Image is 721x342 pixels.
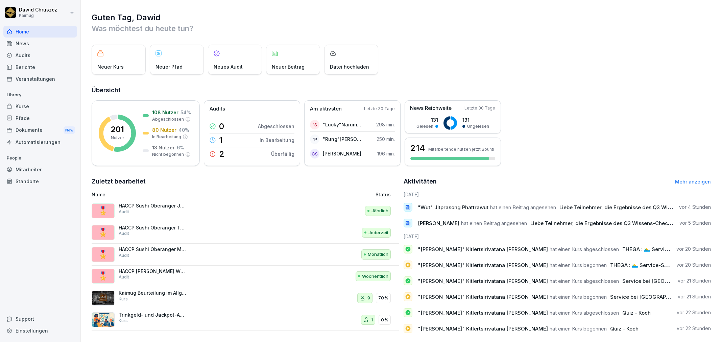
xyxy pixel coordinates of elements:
[418,310,548,316] span: "[PERSON_NAME]" Kitlertsirivatana [PERSON_NAME]
[219,136,223,144] p: 1
[550,325,607,332] span: hat einen Kurs begonnen
[178,126,189,133] p: 40 %
[376,121,395,128] p: 298 min.
[550,278,619,284] span: hat einen Kurs abgeschlossen
[98,205,108,217] p: 🎖️
[550,246,619,252] span: hat einen Kurs abgeschlossen
[428,147,494,152] p: Mitarbeitende nutzen jetzt Bounti
[622,278,703,284] span: Service bei [GEOGRAPHIC_DATA]
[371,207,388,214] p: Jährlich
[119,230,129,237] p: Audit
[92,244,399,266] a: 🎖️HACCP Sushi Oberanger MONATLICHAuditMonatlich
[310,105,342,113] p: Am aktivsten
[92,309,399,331] a: Trinkgeld- und Jackpot-AusschüttungKurs10%
[418,294,548,300] span: "[PERSON_NAME]" Kitlertsirivatana [PERSON_NAME]
[3,61,77,73] div: Berichte
[377,150,395,157] p: 196 min.
[679,204,711,211] p: vor 4 Stunden
[3,26,77,38] div: Home
[677,325,711,332] p: vor 22 Stunden
[111,125,124,133] p: 201
[219,122,224,130] p: 0
[152,109,178,116] p: 108 Nutzer
[271,150,294,157] p: Überfällig
[367,295,370,301] p: 9
[368,229,388,236] p: Jederzeit
[152,144,175,151] p: 13 Nutzer
[3,112,77,124] a: Pfade
[675,179,711,185] a: Mehr anzeigen
[310,120,319,129] div: "S
[404,191,711,198] h6: [DATE]
[258,123,294,130] p: Abgeschlossen
[490,204,556,211] span: hat einen Beitrag angesehen
[3,100,77,112] a: Kurse
[676,246,711,252] p: vor 20 Stunden
[323,136,362,143] p: "Rung"[PERSON_NAME]
[3,49,77,61] a: Audits
[418,325,548,332] span: "[PERSON_NAME]" Kitlertsirivatana [PERSON_NAME]
[464,105,495,111] p: Letzte 30 Tage
[418,220,459,226] span: [PERSON_NAME]
[152,151,184,157] p: Nicht begonnen
[461,220,527,226] span: hat einen Beitrag angesehen
[119,225,186,231] p: HACCP Sushi Oberanger TÄGLICH
[3,175,77,187] a: Standorte
[98,226,108,239] p: 🎖️
[622,246,696,252] span: THEGA : 🏊‍♂️ Service-Schulung
[368,251,388,258] p: Monatlich
[119,274,129,280] p: Audit
[272,63,305,70] p: Neuer Beitrag
[92,177,399,186] h2: Zuletzt bearbeitet
[410,104,452,112] p: News Reichweite
[3,124,77,137] div: Dokumente
[3,73,77,85] div: Veranstaltungen
[678,277,711,284] p: vor 21 Stunden
[3,124,77,137] a: DokumenteNew
[377,136,395,143] p: 250 min.
[362,273,388,280] p: Wöchentlich
[260,137,294,144] p: In Bearbeitung
[219,150,224,158] p: 2
[92,191,286,198] p: Name
[3,90,77,100] p: Library
[3,313,77,325] div: Support
[92,85,711,95] h2: Übersicht
[3,153,77,164] p: People
[3,164,77,175] a: Mitarbeiter
[119,252,129,259] p: Audit
[92,291,115,306] img: vu7fopty42ny43mjush7cma0.png
[19,13,57,18] p: Kaimug
[676,262,711,268] p: vor 20 Stunden
[92,200,399,222] a: 🎖️HACCP Sushi Oberanger JÄHRLICHAuditJährlich
[97,63,124,70] p: Neuer Kurs
[677,309,711,316] p: vor 22 Stunden
[119,203,186,209] p: HACCP Sushi Oberanger JÄHRLICH
[177,144,184,151] p: 6 %
[119,290,186,296] p: Kaimug Beurteilung im Allgemeinen
[119,209,129,215] p: Audit
[416,116,438,123] p: 131
[418,278,548,284] span: "[PERSON_NAME]" Kitlertsirivatana [PERSON_NAME]
[111,135,124,141] p: Nutzer
[550,294,607,300] span: hat einen Kurs begonnen
[418,204,488,211] span: "Wut" Jitprasong Phattrawut
[622,310,651,316] span: Quiz - Koch
[378,295,388,301] p: 70%
[3,325,77,337] div: Einstellungen
[381,317,388,323] p: 0%
[3,136,77,148] a: Automatisierungen
[410,142,425,154] h3: 214
[550,262,607,268] span: hat einen Kurs begonnen
[98,270,108,282] p: 🎖️
[64,126,75,134] div: New
[467,123,489,129] p: Ungelesen
[92,222,399,244] a: 🎖️HACCP Sushi Oberanger TÄGLICHAuditJederzeit
[3,38,77,49] a: News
